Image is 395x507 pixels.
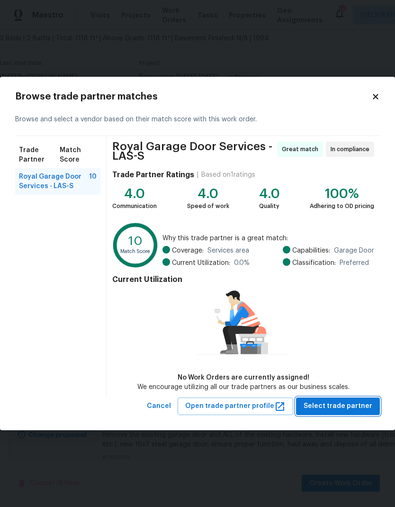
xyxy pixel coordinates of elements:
div: Based on 1 ratings [201,170,255,180]
div: 4.0 [187,189,229,199]
span: Open trade partner profile [185,400,286,412]
span: Capabilities: [292,246,330,255]
div: 4.0 [259,189,280,199]
h4: Trade Partner Ratings [112,170,194,180]
h4: Current Utilization [112,275,374,284]
h2: Browse trade partner matches [15,92,371,101]
text: 10 [128,235,143,248]
span: Preferred [340,258,369,268]
span: Royal Garage Door Services - LAS-S [19,172,89,191]
div: No Work Orders are currently assigned! [137,373,350,382]
span: Current Utilization: [172,258,230,268]
span: Cancel [147,400,171,412]
button: Select trade partner [296,398,380,415]
button: Cancel [143,398,175,415]
div: | [194,170,201,180]
div: 4.0 [112,189,157,199]
span: In compliance [331,145,373,154]
button: Open trade partner profile [178,398,293,415]
span: Why this trade partner is a great match: [162,234,374,243]
span: Great match [282,145,322,154]
div: Speed of work [187,201,229,211]
span: Royal Garage Door Services - LAS-S [112,142,274,161]
span: Garage Door [334,246,374,255]
div: Quality [259,201,280,211]
div: Communication [112,201,157,211]
div: We encourage utilizing all our trade partners as our business scales. [137,382,350,392]
span: Select trade partner [304,400,372,412]
span: 10 [89,172,97,191]
span: Coverage: [172,246,204,255]
span: Match Score [60,145,97,164]
div: Adhering to OD pricing [310,201,374,211]
text: Match Score [120,249,151,254]
div: Browse and select a vendor based on their match score with this work order. [15,103,380,136]
span: Services area [207,246,249,255]
span: Trade Partner [19,145,60,164]
span: Classification: [292,258,336,268]
div: 100% [310,189,374,199]
span: 0.0 % [234,258,250,268]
